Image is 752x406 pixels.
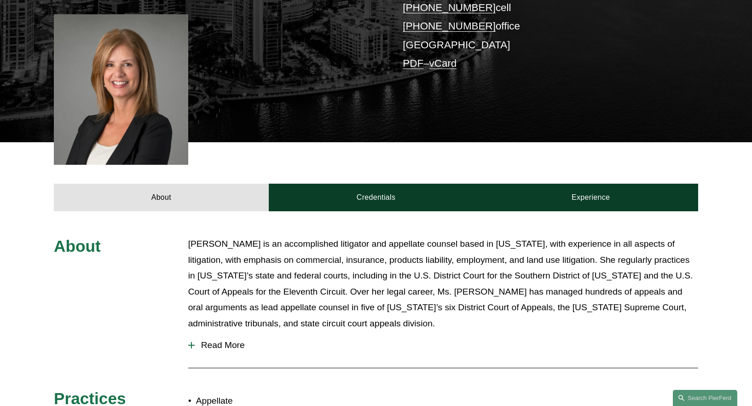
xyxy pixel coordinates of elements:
span: Read More [195,340,698,350]
a: PDF [403,58,423,69]
button: Read More [188,333,698,357]
a: Credentials [269,184,484,211]
a: Search this site [673,390,737,406]
a: About [54,184,269,211]
a: [PHONE_NUMBER] [403,20,496,32]
span: About [54,237,101,255]
a: vCard [429,58,457,69]
a: [PHONE_NUMBER] [403,2,496,13]
p: [PERSON_NAME] is an accomplished litigator and appellate counsel based in [US_STATE], with experi... [188,236,698,331]
a: Experience [483,184,698,211]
